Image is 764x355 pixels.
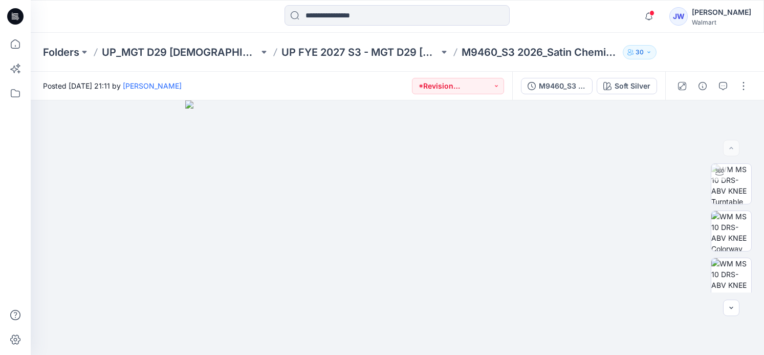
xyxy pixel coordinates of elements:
a: Folders [43,45,79,59]
button: M9460_S3 2026_Satin Chemise Opt 2_Midpoint [521,78,593,94]
img: WM MS 10 DRS-ABV KNEE Front wo Avatar [711,258,751,298]
p: M9460_S3 2026_Satin Chemise Opt 2_Midpoint [462,45,619,59]
div: M9460_S3 2026_Satin Chemise Opt 2_Midpoint [539,80,586,92]
a: UP_MGT D29 [DEMOGRAPHIC_DATA] Sleep [102,45,259,59]
button: 30 [623,45,657,59]
button: Details [694,78,711,94]
img: WM MS 10 DRS-ABV KNEE Colorway wo Avatar [711,211,751,251]
a: [PERSON_NAME] [123,81,182,90]
div: Soft Silver [615,80,650,92]
div: [PERSON_NAME] [692,6,751,18]
img: eyJhbGciOiJIUzI1NiIsImtpZCI6IjAiLCJzbHQiOiJzZXMiLCJ0eXAiOiJKV1QifQ.eyJkYXRhIjp7InR5cGUiOiJzdG9yYW... [185,100,609,355]
a: UP FYE 2027 S3 - MGT D29 [DEMOGRAPHIC_DATA] Sleepwear [281,45,439,59]
div: JW [669,7,688,26]
img: WM MS 10 DRS-ABV KNEE Turntable with Avatar [711,164,751,204]
button: Soft Silver [597,78,657,94]
span: Posted [DATE] 21:11 by [43,80,182,91]
p: 30 [636,47,644,58]
div: Walmart [692,18,751,26]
